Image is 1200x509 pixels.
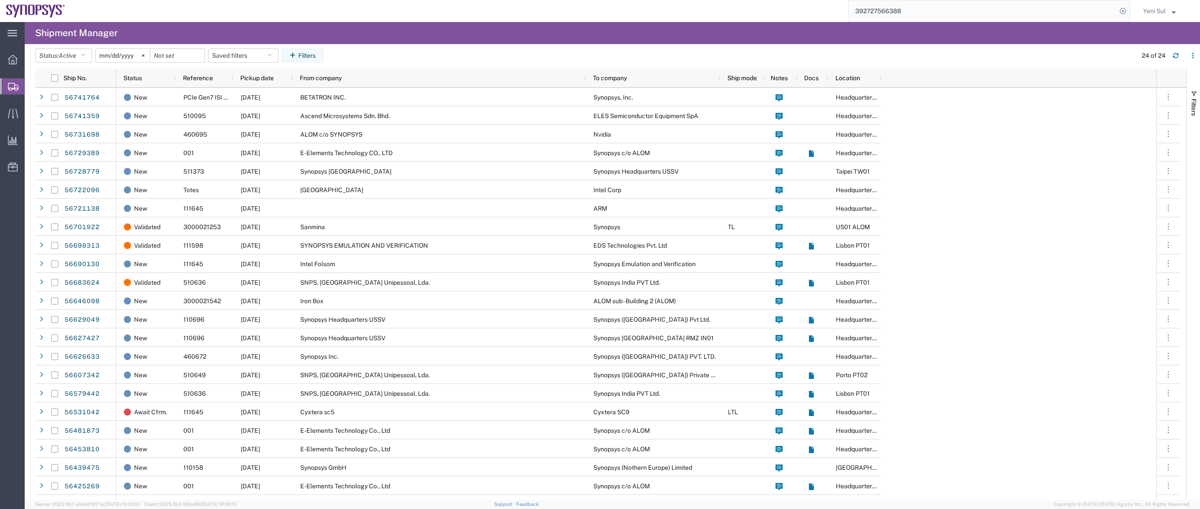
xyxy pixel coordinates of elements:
[134,384,147,403] span: New
[836,316,893,323] span: Headquarters USSV
[836,446,893,453] span: Headquarters USSV
[300,186,363,193] span: Sanmina Salt Lake City
[836,131,893,138] span: Headquarters USSV
[593,446,650,453] span: Synopsys c/o ALOM
[64,442,100,457] a: 56453810
[183,353,206,360] span: 460672
[134,162,147,181] span: New
[183,94,243,101] span: PCIe Gen7 ISI Fixture
[183,168,204,175] span: 511373
[134,458,147,477] span: New
[300,464,347,471] span: Synopsys GmbH
[144,502,237,507] span: Client: 2025.18.0-198a450
[300,74,342,82] span: From company
[59,52,76,59] span: Active
[300,279,430,286] span: SNPS, Portugal Unipessoal, Lda.
[183,334,205,342] span: 110696
[64,424,100,438] a: 56481873
[183,390,206,397] span: 510636
[836,149,893,156] span: Headquarters USSV
[183,131,207,138] span: 460695
[836,260,893,268] span: Headquarters USSV
[134,292,147,310] span: New
[849,0,1117,22] input: Search for shipment number, reference number
[241,186,260,193] span: 09/05/2025
[241,112,260,119] span: 09/09/2025
[64,146,100,160] a: 56729389
[64,128,100,142] a: 56731698
[183,372,206,379] span: 510649
[300,446,390,453] span: E-Elements Technology Co., Ltd
[300,242,428,249] span: SYNOPSYS EMULATION AND VERIFICATION
[836,205,893,212] span: Headquarters USSV
[300,94,346,101] span: BETATRON INC.
[64,239,100,253] a: 56699313
[64,387,100,401] a: 56579442
[183,186,199,193] span: Totes
[134,199,147,218] span: New
[300,260,335,268] span: Intel Folsom
[593,186,621,193] span: Intel Corp
[64,350,100,364] a: 56626633
[241,94,260,101] span: 09/08/2025
[134,144,147,162] span: New
[282,48,324,63] button: Filters
[183,205,203,212] span: 111645
[300,483,390,490] span: E-Elements Technology Co., Ltd
[300,112,390,119] span: Ascend Microsystems Sdn. Bhd.
[64,91,100,105] a: 56741764
[593,464,692,471] span: Synopsys (Nothern Europe) Limited
[183,297,221,305] span: 3000021542
[64,257,100,271] a: 56690130
[241,409,260,416] span: 08/19/2025
[593,353,716,360] span: Synopsys (India) PVT. LTD.
[593,427,650,434] span: Synopsys c/o ALOM
[64,183,100,197] a: 56722096
[593,260,696,268] span: Synopsys Emulation and Verification
[1142,51,1166,60] div: 24 of 24
[134,255,147,273] span: New
[241,279,260,286] span: 09/04/2025
[836,168,870,175] span: Taipei TW01
[241,297,260,305] span: 08/29/2025
[593,372,731,379] span: Synopsys (India) Private Limited
[593,409,630,416] span: Cyxtera SC9
[183,112,206,119] span: 510095
[836,372,868,379] span: Porto PT02
[300,316,385,323] span: Synopsys Headquarters USSV
[64,331,100,346] a: 56627427
[836,112,893,119] span: Headquarters USSV
[836,94,893,101] span: Headquarters USSV
[593,94,633,101] span: Synopsys, Inc.
[134,88,147,107] span: New
[134,403,167,421] span: Await Cfrm.
[300,334,385,342] span: Synopsys Headquarters USSV
[134,236,160,255] span: Validated
[134,310,147,329] span: New
[183,279,206,286] span: 510636
[134,273,160,292] span: Validated
[836,334,893,342] span: Headquarters USSV
[183,316,205,323] span: 110696
[35,502,140,507] span: Server: 2025.18.0-a0edd1917ac
[300,353,339,360] span: Synopsys Inc.
[1054,501,1189,508] span: Copyright © [DATE]-[DATE] Agistix Inc., All Rights Reserved
[593,242,667,249] span: EDS Technologies Pvt. Ltd
[836,353,893,360] span: Headquarters USSV
[836,242,870,249] span: Lisbon PT01
[96,49,150,62] input: Not set
[593,297,676,305] span: ALOM sub - Building 2 (ALOM)
[241,205,260,212] span: 09/05/2025
[836,409,893,416] span: Headquarters USSV
[241,168,260,175] span: 09/08/2025
[134,421,147,440] span: New
[241,334,260,342] span: 09/02/2025
[183,427,194,434] span: 001
[183,409,203,416] span: 111645
[35,48,92,63] button: Status:Active
[1143,6,1166,16] span: Yeni Sul
[64,165,100,179] a: 56728779
[593,149,650,156] span: Synopsys c/o ALOM
[593,316,710,323] span: Synopsys (India) Pvt Ltd.
[836,483,893,490] span: Headquarters USSV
